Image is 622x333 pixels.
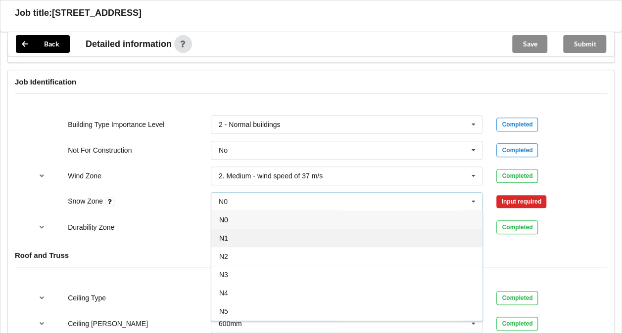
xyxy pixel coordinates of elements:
[219,320,242,327] div: 600mm
[496,195,546,208] div: Input required
[219,147,228,154] div: No
[68,172,101,180] label: Wind Zone
[496,143,538,157] div: Completed
[32,315,51,333] button: reference-toggle
[219,307,228,315] span: N5
[32,289,51,307] button: reference-toggle
[68,294,106,302] label: Ceiling Type
[219,234,228,242] span: N1
[219,252,228,260] span: N2
[68,146,132,154] label: Not For Construction
[68,197,105,205] label: Snow Zone
[16,35,70,53] button: Back
[15,7,52,19] h3: Job title:
[219,271,228,279] span: N3
[496,220,538,234] div: Completed
[68,223,114,231] label: Durability Zone
[32,167,51,185] button: reference-toggle
[15,250,607,260] h4: Roof and Truss
[68,320,148,328] label: Ceiling [PERSON_NAME]
[52,7,142,19] h3: [STREET_ADDRESS]
[219,216,228,224] span: N0
[68,121,164,128] label: Building Type Importance Level
[496,118,538,131] div: Completed
[496,291,538,305] div: Completed
[496,169,538,183] div: Completed
[219,289,228,297] span: N4
[15,77,607,86] h4: Job Identification
[496,317,538,331] div: Completed
[86,40,172,48] span: Detailed information
[32,218,51,236] button: reference-toggle
[219,172,323,179] div: 2. Medium - wind speed of 37 m/s
[219,121,281,128] div: 2 - Normal buildings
